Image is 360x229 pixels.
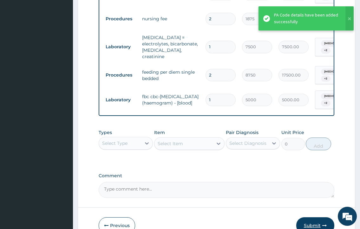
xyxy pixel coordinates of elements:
div: PA Code details have been added successfully [274,12,339,25]
img: d_794563401_company_1708531726252_794563401 [12,32,26,48]
label: Types [99,130,112,135]
div: Select Diagnosis [229,140,266,146]
span: + 2 [321,47,331,54]
span: We're online! [37,72,88,136]
label: Item [154,129,165,136]
div: Minimize live chat window [104,3,119,18]
span: + 2 [321,76,331,82]
textarea: Type your message and hit 'Enter' [3,158,121,180]
span: + 2 [321,100,331,106]
button: Add [306,138,331,150]
span: [MEDICAL_DATA] [321,40,351,47]
div: Select Type [102,140,128,146]
td: [MEDICAL_DATA] = electrolytes, bicarbonate, [MEDICAL_DATA], creatinine [139,31,202,63]
div: Chat with us now [33,36,107,44]
label: Unit Price [281,129,304,136]
td: feeding per diem single bedded [139,66,202,85]
label: Comment [99,173,334,178]
span: [MEDICAL_DATA] [321,69,351,75]
span: [MEDICAL_DATA] [321,93,351,99]
td: Laboratory [102,94,139,106]
td: nursing fee [139,12,202,25]
label: Pair Diagnosis [226,129,259,136]
td: fbc cbc-[MEDICAL_DATA] (haemogram) - [blood] [139,90,202,109]
td: Laboratory [102,41,139,53]
td: Procedures [102,69,139,81]
td: Procedures [102,13,139,25]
